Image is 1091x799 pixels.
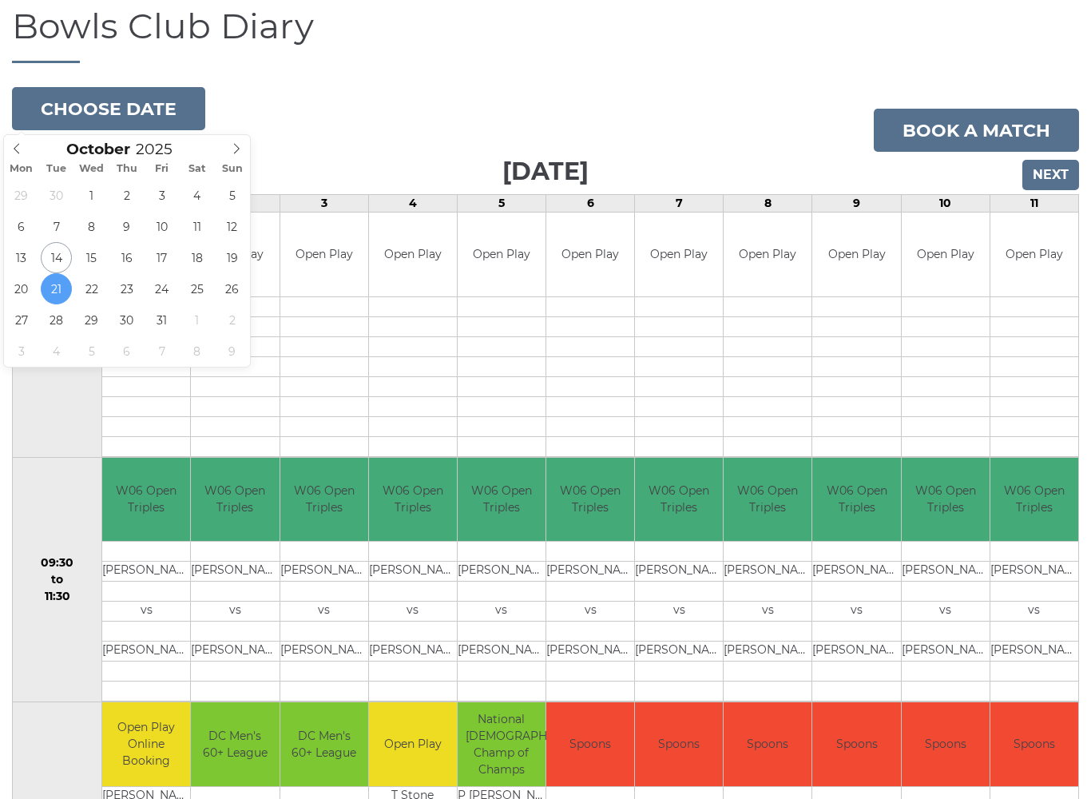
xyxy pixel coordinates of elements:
span: October 29, 2025 [76,304,107,336]
td: National [DEMOGRAPHIC_DATA] Champ of Champs [458,702,545,786]
span: November 3, 2025 [6,336,37,367]
td: [PERSON_NAME] [635,642,723,662]
span: October 19, 2025 [216,242,248,273]
td: W06 Open Triples [102,458,190,542]
td: [PERSON_NAME] [812,642,900,662]
td: Spoons [635,702,723,786]
span: November 2, 2025 [216,304,248,336]
span: November 1, 2025 [181,304,212,336]
td: [PERSON_NAME] [191,562,279,582]
td: [PERSON_NAME] [546,562,634,582]
td: Spoons [990,702,1078,786]
span: Scroll to increment [66,142,130,157]
span: October 21, 2025 [41,273,72,304]
td: vs [990,602,1078,622]
td: 09:30 to 11:30 [13,457,102,702]
td: W06 Open Triples [191,458,279,542]
td: Open Play [369,213,457,296]
a: Book a match [874,109,1079,152]
span: November 9, 2025 [216,336,248,367]
td: Spoons [812,702,900,786]
span: October 31, 2025 [146,304,177,336]
span: October 4, 2025 [181,180,212,211]
td: Open Play Online Booking [102,702,190,786]
td: vs [546,602,634,622]
td: Spoons [902,702,990,786]
td: Open Play [990,213,1078,296]
td: [PERSON_NAME] [191,642,279,662]
span: October 14, 2025 [41,242,72,273]
span: November 8, 2025 [181,336,212,367]
td: 8 [724,195,812,213]
input: Next [1022,160,1079,190]
td: [PERSON_NAME] [280,642,368,662]
td: 4 [368,195,457,213]
td: [PERSON_NAME] [102,562,190,582]
td: W06 Open Triples [902,458,990,542]
td: Open Play [902,213,990,296]
span: October 16, 2025 [111,242,142,273]
span: October 15, 2025 [76,242,107,273]
span: October 24, 2025 [146,273,177,304]
td: W06 Open Triples [724,458,811,542]
span: October 1, 2025 [76,180,107,211]
span: October 28, 2025 [41,304,72,336]
td: [PERSON_NAME] [458,562,545,582]
td: Spoons [724,702,811,786]
td: vs [102,602,190,622]
td: 9 [812,195,901,213]
span: October 7, 2025 [41,211,72,242]
span: October 17, 2025 [146,242,177,273]
span: October 11, 2025 [181,211,212,242]
td: vs [369,602,457,622]
td: [PERSON_NAME] [990,562,1078,582]
td: W06 Open Triples [635,458,723,542]
span: Mon [4,164,39,174]
span: October 30, 2025 [111,304,142,336]
input: Scroll to increment [130,140,192,158]
td: W06 Open Triples [458,458,545,542]
td: [PERSON_NAME] [458,642,545,662]
span: Wed [74,164,109,174]
td: DC Men's 60+ League [280,702,368,786]
span: Sat [180,164,215,174]
td: vs [280,602,368,622]
span: October 6, 2025 [6,211,37,242]
span: September 29, 2025 [6,180,37,211]
span: Tue [39,164,74,174]
td: DC Men's 60+ League [191,702,279,786]
td: [PERSON_NAME] [812,562,900,582]
td: [PERSON_NAME] [724,562,811,582]
span: Thu [109,164,145,174]
td: vs [724,602,811,622]
span: November 7, 2025 [146,336,177,367]
td: Open Play [635,213,723,296]
span: October 2, 2025 [111,180,142,211]
td: Open Play [458,213,545,296]
td: W06 Open Triples [812,458,900,542]
h1: Bowls Club Diary [12,6,1079,63]
td: Open Play [546,213,634,296]
td: Open Play [724,213,811,296]
span: October 12, 2025 [216,211,248,242]
span: November 6, 2025 [111,336,142,367]
td: Open Play [812,213,900,296]
span: October 27, 2025 [6,304,37,336]
td: [PERSON_NAME] [902,562,990,582]
span: October 8, 2025 [76,211,107,242]
td: 5 [457,195,545,213]
td: vs [191,602,279,622]
td: 7 [635,195,724,213]
td: vs [902,602,990,622]
td: W06 Open Triples [546,458,634,542]
span: November 4, 2025 [41,336,72,367]
td: [PERSON_NAME] [902,642,990,662]
span: September 30, 2025 [41,180,72,211]
td: [PERSON_NAME] [546,642,634,662]
td: Open Play [369,702,457,786]
td: vs [812,602,900,622]
td: 10 [901,195,990,213]
td: [PERSON_NAME] [635,562,723,582]
td: [PERSON_NAME] [369,642,457,662]
td: W06 Open Triples [369,458,457,542]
